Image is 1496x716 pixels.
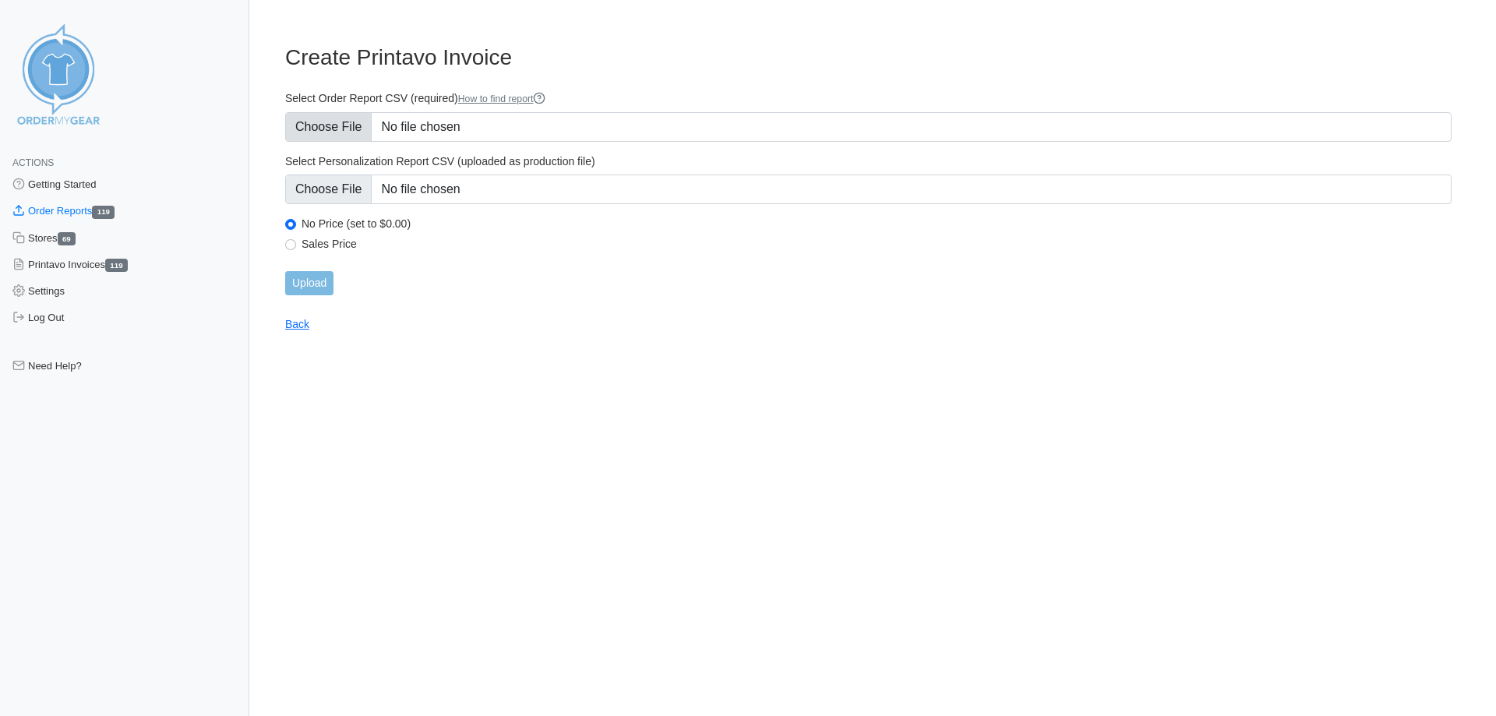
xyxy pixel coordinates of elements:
[12,157,54,168] span: Actions
[58,232,76,245] span: 69
[458,93,546,104] a: How to find report
[285,44,1452,71] h3: Create Printavo Invoice
[285,318,309,330] a: Back
[105,259,128,272] span: 119
[285,91,1452,106] label: Select Order Report CSV (required)
[285,154,1452,168] label: Select Personalization Report CSV (uploaded as production file)
[302,217,1452,231] label: No Price (set to $0.00)
[302,237,1452,251] label: Sales Price
[285,271,333,295] input: Upload
[92,206,115,219] span: 119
